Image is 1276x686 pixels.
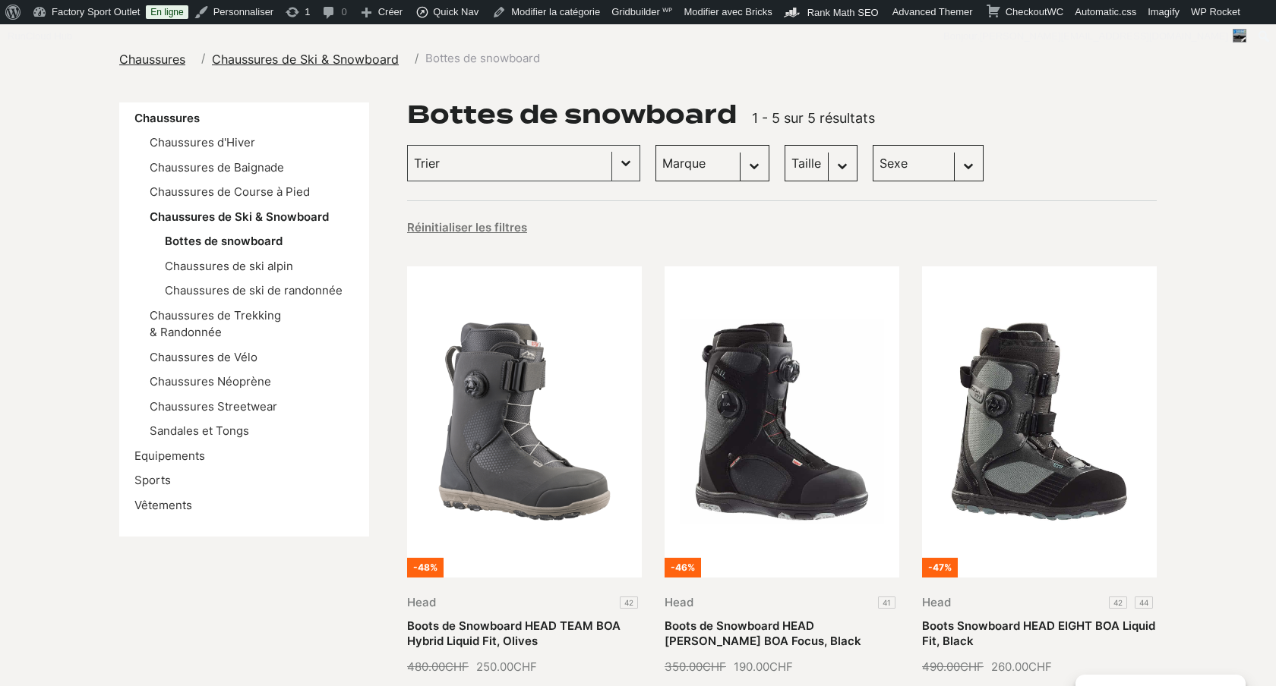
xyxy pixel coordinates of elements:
[407,102,737,127] h1: Bottes de snowboard
[212,52,399,67] span: Chaussures de Ski & Snowboard
[752,110,875,126] span: 1 - 5 sur 5 résultats
[414,153,605,173] input: Trier
[134,498,192,512] a: Vêtements
[150,184,310,199] a: Chaussures de Course à Pied
[165,283,343,297] a: Chaussures de ski de randonnée
[150,135,255,149] a: Chaussures d'Hiver
[938,24,1252,49] a: Bonjour,
[212,50,408,68] a: Chaussures de Ski & Snowboard
[150,160,284,175] a: Chaussures de Baignade
[134,448,205,463] a: Equipements
[150,423,249,438] a: Sandales et Tongs
[612,146,640,181] button: Basculer la liste
[980,30,1228,42] span: [PERSON_NAME][EMAIL_ADDRESS][DOMAIN_NAME]
[425,50,540,68] span: Bottes de snowboard
[150,350,257,364] a: Chaussures de Vélo
[807,7,879,18] span: Rank Math SEO
[150,209,329,224] a: Chaussures de Ski & Snowboard
[119,50,194,68] a: Chaussures
[134,473,171,487] a: Sports
[165,259,293,273] a: Chaussures de ski alpin
[165,234,283,248] a: Bottes de snowboard
[407,220,527,235] button: Réinitialiser les filtres
[119,50,540,68] nav: breadcrumbs
[146,5,188,19] a: En ligne
[150,308,281,340] a: Chaussures de Trekking & Randonnée
[150,399,277,414] a: Chaussures Streetwear
[922,618,1155,648] a: Boots Snowboard HEAD EIGHT BOA Liquid Fit, Black
[119,52,185,67] span: Chaussures
[665,618,861,648] a: Boots de Snowboard HEAD [PERSON_NAME] BOA Focus, Black
[150,374,271,389] a: Chaussures Néoprène
[134,111,200,125] a: Chaussures
[407,618,621,648] a: Boots de Snowboard HEAD TEAM BOA Hybrid Liquid Fit, Olives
